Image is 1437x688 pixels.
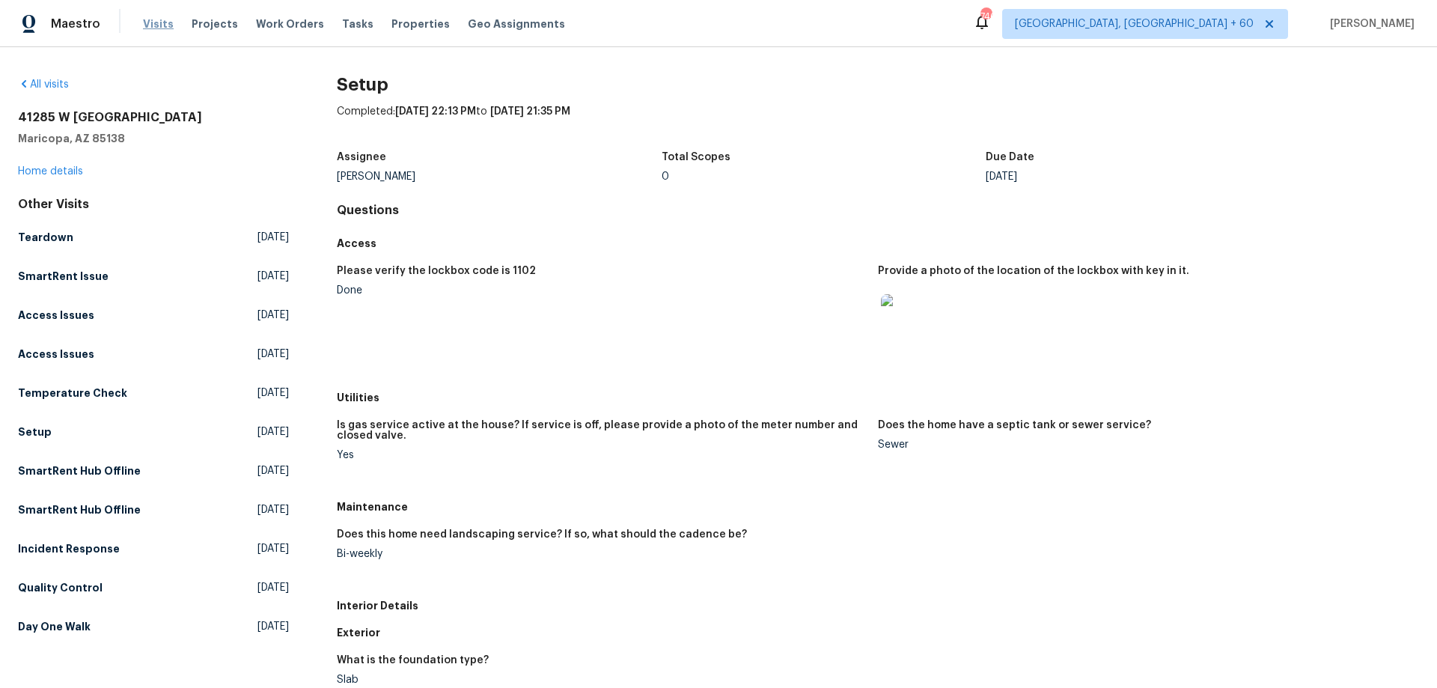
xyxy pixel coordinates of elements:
h5: Utilities [337,390,1419,405]
a: Setup[DATE] [18,418,289,445]
h5: Does this home need landscaping service? If so, what should the cadence be? [337,529,747,540]
a: SmartRent Hub Offline[DATE] [18,496,289,523]
h5: Total Scopes [662,152,730,162]
span: Tasks [342,19,373,29]
span: Geo Assignments [468,16,565,31]
h5: Access Issues [18,308,94,323]
div: 746 [980,9,991,24]
div: Bi-weekly [337,549,866,559]
span: [DATE] [257,580,289,595]
a: Temperature Check[DATE] [18,380,289,407]
a: Home details [18,166,83,177]
a: Access Issues[DATE] [18,341,289,368]
a: Access Issues[DATE] [18,302,289,329]
span: Work Orders [256,16,324,31]
div: Done [337,285,866,296]
span: [DATE] 21:35 PM [490,106,570,117]
h5: Maricopa, AZ 85138 [18,131,289,146]
span: [DATE] [257,269,289,284]
a: Incident Response[DATE] [18,535,289,562]
h5: Maintenance [337,499,1419,514]
h4: Questions [337,203,1419,218]
span: Visits [143,16,174,31]
span: Projects [192,16,238,31]
h5: Day One Walk [18,619,91,634]
h5: Temperature Check [18,386,127,401]
a: SmartRent Issue[DATE] [18,263,289,290]
span: [DATE] [257,619,289,634]
h5: Exterior [337,625,1419,640]
h5: Provide a photo of the location of the lockbox with key in it. [878,266,1189,276]
h5: Interior Details [337,598,1419,613]
div: Completed: to [337,104,1419,143]
h5: SmartRent Hub Offline [18,463,141,478]
div: Other Visits [18,197,289,212]
a: All visits [18,79,69,90]
h5: Assignee [337,152,386,162]
h2: Setup [337,77,1419,92]
span: [DATE] [257,230,289,245]
span: [PERSON_NAME] [1324,16,1415,31]
h5: Incident Response [18,541,120,556]
span: [DATE] 22:13 PM [395,106,476,117]
span: [DATE] [257,541,289,556]
h5: Teardown [18,230,73,245]
div: 0 [662,171,986,182]
h5: Access [337,236,1419,251]
h5: Does the home have a septic tank or sewer service? [878,420,1151,430]
span: [DATE] [257,308,289,323]
h5: Access Issues [18,347,94,362]
span: [GEOGRAPHIC_DATA], [GEOGRAPHIC_DATA] + 60 [1015,16,1254,31]
div: Yes [337,450,866,460]
h5: Due Date [986,152,1034,162]
a: Day One Walk[DATE] [18,613,289,640]
h5: Quality Control [18,580,103,595]
h2: 41285 W [GEOGRAPHIC_DATA] [18,110,289,125]
h5: Is gas service active at the house? If service is off, please provide a photo of the meter number... [337,420,866,441]
a: SmartRent Hub Offline[DATE] [18,457,289,484]
span: [DATE] [257,463,289,478]
a: Teardown[DATE] [18,224,289,251]
span: [DATE] [257,424,289,439]
h5: Setup [18,424,52,439]
span: [DATE] [257,386,289,401]
h5: What is the foundation type? [337,655,489,666]
span: Properties [391,16,450,31]
div: [PERSON_NAME] [337,171,662,182]
h5: Please verify the lockbox code is 1102 [337,266,536,276]
h5: SmartRent Hub Offline [18,502,141,517]
div: [DATE] [986,171,1311,182]
span: Maestro [51,16,100,31]
a: Quality Control[DATE] [18,574,289,601]
div: Slab [337,675,866,685]
span: [DATE] [257,502,289,517]
div: Sewer [878,439,1407,450]
span: [DATE] [257,347,289,362]
h5: SmartRent Issue [18,269,109,284]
